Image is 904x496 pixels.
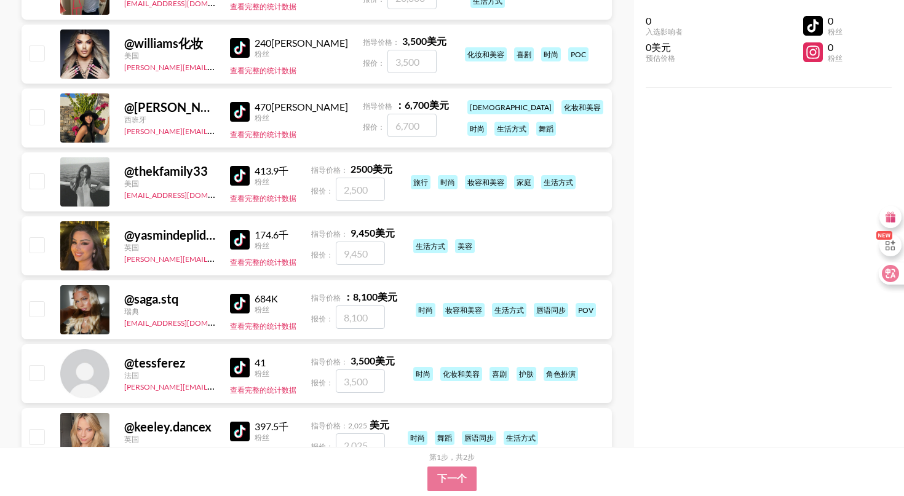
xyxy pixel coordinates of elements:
[255,356,269,369] div: 41
[336,242,385,265] input: 9,450
[387,50,437,73] input: 3,500
[646,53,683,63] div: 预估价格
[230,66,296,76] button: 查看完整的统计数据
[311,250,333,259] span: 报价：
[465,47,507,61] div: 化妆和美容
[124,60,306,72] a: [PERSON_NAME][EMAIL_ADDRESS][DOMAIN_NAME]
[413,367,433,381] div: 时尚
[311,293,341,302] span: 指导价格
[514,47,534,61] div: 喜剧
[124,419,215,435] div: @ keeley.dancex
[124,307,215,316] div: 瑞典
[351,227,395,238] strong: 9,450 美元
[492,303,526,317] div: 生活方式
[351,163,392,175] strong: 2500 美元
[395,99,449,111] strong: ：6,700 美元
[843,435,889,481] iframe: 漂移小部件聊天控制器
[411,175,430,189] div: 旅行
[230,194,296,204] button: 查看完整的统计数据
[255,305,278,314] div: 粉丝
[514,175,534,189] div: 家庭
[828,53,843,63] div: 粉丝
[124,380,306,392] a: [PERSON_NAME][EMAIL_ADDRESS][DOMAIN_NAME]
[544,367,578,381] div: 角色扮演
[230,2,296,12] button: 查看完整的统计数据
[351,355,395,366] strong: 3,500 美元
[465,175,507,189] div: 妆容和美容
[435,431,454,445] div: 舞蹈
[124,435,215,444] div: 英国
[438,175,458,189] div: 时尚
[311,442,333,451] span: 报价：
[255,433,288,442] div: 粉丝
[230,230,250,250] img: 抖音
[255,241,288,250] div: 粉丝
[443,303,485,317] div: 妆容和美容
[230,166,250,186] img: 抖音
[363,37,400,47] span: 指导价格：
[427,466,477,491] button: 下一个
[124,188,248,200] a: [EMAIL_ADDRESS][DOMAIN_NAME]
[230,321,296,332] button: 查看完整的统计数据
[646,27,683,36] div: 入选影响者
[517,367,536,381] div: 护肤
[124,163,215,179] div: @ thekfamily33
[467,122,487,136] div: 时尚
[230,258,296,268] button: 查看完整的统计数据
[124,100,215,115] div: @ [PERSON_NAME][PERSON_NAME]拉
[255,37,348,49] div: 240[PERSON_NAME]
[336,305,385,329] input: 8,100
[467,100,554,114] div: [DEMOGRAPHIC_DATA]
[255,293,278,305] div: 684K
[429,452,475,462] div: 第 1 步 ，共 2步
[124,291,215,307] div: @ saga.stq
[311,357,348,366] span: 指导价格：
[561,100,603,114] div: 化妆和美容
[646,41,683,53] div: 0美元
[230,294,250,313] img: 抖音
[311,165,348,175] span: 指导价格：
[336,433,385,457] input: 2,025
[124,252,306,264] a: [PERSON_NAME][EMAIL_ADDRESS][DOMAIN_NAME]
[124,316,248,328] a: [EMAIL_ADDRESS][DOMAIN_NAME]
[255,165,288,177] div: 413.9千
[363,122,385,132] span: 报价：
[363,101,392,111] span: 指导价格
[455,239,475,253] div: 美容
[541,175,576,189] div: 生活方式
[828,15,843,27] div: 0
[255,229,288,241] div: 174.6千
[124,371,215,380] div: 法国
[828,41,843,53] div: 0
[576,303,596,317] div: POV
[230,422,250,441] img: 抖音
[230,102,250,122] img: 抖音
[255,420,288,433] div: 397.5千
[363,58,385,68] span: 报价：
[311,314,333,323] span: 报价：
[124,179,215,188] div: 美国
[255,49,348,58] div: 粉丝
[828,27,843,36] div: 粉丝
[336,369,385,393] input: 3,500
[230,385,296,396] button: 查看完整的统计数据
[124,355,215,371] div: @ tessferez
[440,367,482,381] div: 化妆和美容
[311,229,348,238] span: 指导价格：
[402,35,446,47] strong: 3,500 美元
[124,36,215,51] div: @ williams化妆
[124,115,215,124] div: 西班牙
[336,178,385,201] input: 2,500
[494,122,529,136] div: 生活方式
[124,124,306,136] a: [PERSON_NAME][EMAIL_ADDRESS][DOMAIN_NAME]
[568,47,589,61] div: POC
[124,227,215,243] div: @ yasmindeplidge
[462,431,496,445] div: 唇语同步
[413,239,448,253] div: 生活方式
[416,303,435,317] div: 时尚
[536,122,556,136] div: 舞蹈
[534,303,568,317] div: 唇语同步
[255,369,269,378] div: 粉丝
[490,367,509,381] div: 喜剧
[255,113,348,122] div: 粉丝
